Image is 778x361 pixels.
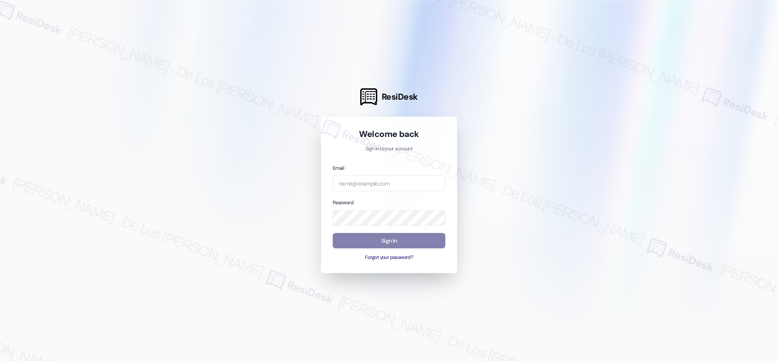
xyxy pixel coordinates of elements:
[333,128,445,140] h1: Welcome back
[333,199,353,206] label: Password
[382,91,418,103] span: ResiDesk
[333,145,445,153] p: Sign in to your account
[333,254,445,261] button: Forgot your password?
[333,233,445,249] button: Sign In
[360,88,377,105] img: ResiDesk Logo
[333,165,344,171] label: Email
[333,175,445,191] input: name@example.com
